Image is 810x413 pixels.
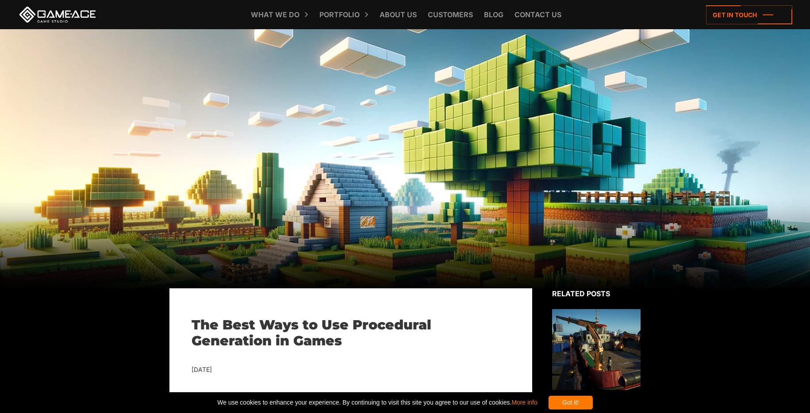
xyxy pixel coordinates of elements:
[549,396,593,409] div: Got it!
[511,399,537,406] a: More info
[217,396,537,409] span: We use cookies to enhance your experience. By continuing to visit this site you agree to our use ...
[706,5,792,24] a: Get in touch
[192,364,510,375] div: [DATE]
[552,288,641,299] div: Related posts
[552,309,641,390] img: Related
[192,317,510,349] h1: The Best Ways to Use Procedural Generation in Games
